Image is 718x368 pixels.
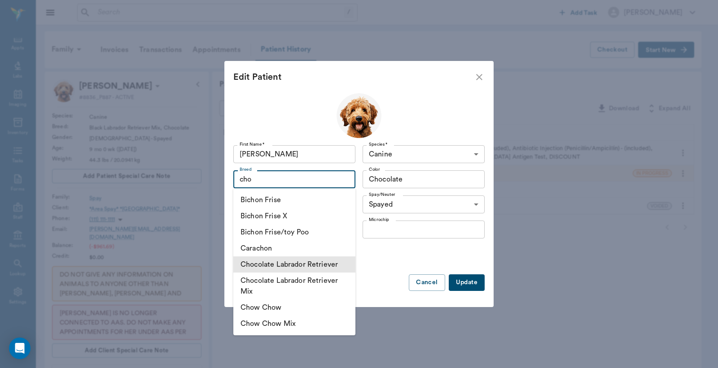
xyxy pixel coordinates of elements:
button: Cancel [409,274,445,291]
label: Microchip [369,216,389,223]
li: Chocolate Labrador Retriever Mix [233,273,355,299]
li: Bichon Frise [233,192,355,208]
li: Bichon Frise/toy Poo [233,224,355,240]
div: Canine [363,145,485,163]
div: Open Intercom Messenger [9,338,31,359]
li: Chow Chow [233,299,355,316]
img: Profile Image [337,93,381,138]
label: Breed [240,166,252,173]
li: Bichon Frise X [233,208,355,224]
li: Chow Chow Mix [233,316,355,332]
button: Update [449,274,485,291]
label: Species * [369,141,388,147]
div: Spayed [363,195,485,213]
li: Carachon [233,240,355,256]
label: Spay/Neuter [369,191,395,198]
button: close [474,72,485,82]
div: Edit Patient [233,70,474,84]
label: Color [369,166,380,173]
li: Chow/aussie X [233,332,355,348]
label: First Name * [240,141,265,147]
li: Chocolate Labrador Retriever [233,256,355,273]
